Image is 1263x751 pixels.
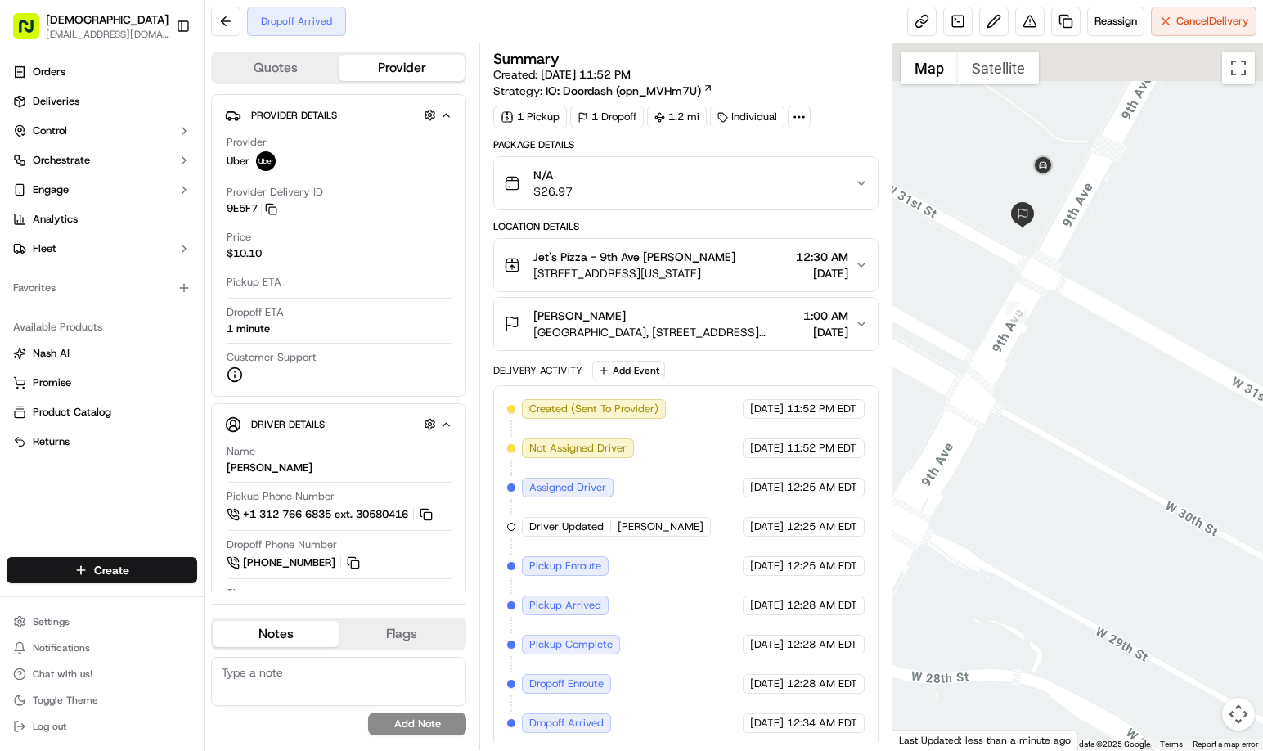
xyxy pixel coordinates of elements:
span: [DATE] [750,402,784,416]
img: uber-new-logo.jpeg [256,151,276,171]
a: Report a map error [1193,740,1258,749]
span: [PERSON_NAME] [533,308,626,324]
a: Analytics [7,206,197,232]
a: Terms (opens in new tab) [1160,740,1183,749]
span: [DATE] [803,324,848,340]
span: Create [94,562,129,578]
span: 12:25 AM EDT [787,519,857,534]
button: Orchestrate [7,147,197,173]
span: 12:34 AM EDT [787,716,857,731]
div: Delivery Activity [493,364,582,377]
span: 11:52 PM EDT [787,441,856,456]
p: Welcome 👋 [16,65,298,92]
button: Add Event [592,361,665,380]
span: Control [33,124,67,138]
span: $10.10 [227,246,262,261]
span: [DATE] [750,598,784,613]
button: Toggle Theme [7,689,197,712]
a: Powered byPylon [115,277,198,290]
img: 1736555255976-a54dd68f-1ca7-489b-9aae-adbdc363a1c4 [16,156,46,186]
span: Created (Sent To Provider) [529,402,658,416]
a: Orders [7,59,197,85]
span: Dropoff Phone Number [227,537,337,552]
button: N/A$26.97 [494,157,878,209]
span: 12:28 AM EDT [787,598,857,613]
div: 📗 [16,239,29,252]
button: [DEMOGRAPHIC_DATA][EMAIL_ADDRESS][DOMAIN_NAME] [7,7,169,46]
a: Open this area in Google Maps (opens a new window) [897,729,951,750]
a: Deliveries [7,88,197,115]
button: Provider [339,55,465,81]
span: [DEMOGRAPHIC_DATA] [46,11,169,28]
span: $26.97 [533,183,573,200]
div: Available Products [7,314,197,340]
button: Flags [339,621,465,647]
a: +1 312 766 6835 ext. 30580416 [227,506,435,524]
span: Pickup Enroute [529,559,601,573]
img: Google [897,729,951,750]
a: Product Catalog [13,405,191,420]
span: 1:00 AM [803,308,848,324]
span: Tip [227,586,242,600]
div: [PERSON_NAME] [227,461,312,475]
input: Got a question? Start typing here... [43,106,294,123]
span: Orders [33,65,65,79]
span: [PHONE_NUMBER] [243,555,335,570]
span: N/A [533,167,573,183]
span: +1 312 766 6835 ext. 30580416 [243,507,408,522]
a: Nash AI [13,346,191,361]
button: [PHONE_NUMBER] [227,554,362,572]
span: 12:28 AM EDT [787,677,857,691]
div: We're available if you need us! [56,173,207,186]
a: 💻API Documentation [132,231,269,260]
span: API Documentation [155,237,263,254]
span: Orchestrate [33,153,90,168]
span: Pickup Arrived [529,598,601,613]
div: 1 minute [227,322,270,336]
span: Engage [33,182,69,197]
button: Jet's Pizza - 9th Ave [PERSON_NAME][STREET_ADDRESS][US_STATE]12:30 AM[DATE] [494,239,878,291]
span: Provider Delivery ID [227,185,323,200]
span: [STREET_ADDRESS][US_STATE] [533,265,735,281]
span: [DATE] [796,265,848,281]
span: [DATE] [750,716,784,731]
span: Log out [33,720,66,733]
span: Created: [493,66,631,83]
button: Driver Details [225,411,452,438]
span: Pickup ETA [227,275,281,290]
div: Package Details [493,138,879,151]
span: Jet's Pizza - 9th Ave [PERSON_NAME] [533,249,735,265]
span: Map data ©2025 Google [1061,740,1150,749]
span: Provider Details [251,109,337,122]
button: Engage [7,177,197,203]
button: Show satellite imagery [958,52,1039,84]
button: Control [7,118,197,144]
button: Quotes [213,55,339,81]
button: CancelDelivery [1151,7,1256,36]
div: Last Updated: less than a minute ago [892,730,1078,750]
button: Show street map [901,52,958,84]
span: Provider [227,135,267,150]
button: Toggle fullscreen view [1222,52,1255,84]
span: Toggle Theme [33,694,98,707]
div: 💻 [138,239,151,252]
a: IO: Doordash (opn_MVHm7U) [546,83,713,99]
a: 📗Knowledge Base [10,231,132,260]
div: 5 [1006,302,1027,323]
span: [DATE] 11:52 PM [541,67,631,82]
button: Start new chat [278,161,298,181]
button: Map camera controls [1222,698,1255,731]
a: Returns [13,434,191,449]
span: Pylon [163,277,198,290]
button: Log out [7,715,197,738]
div: 1 Dropoff [570,106,644,128]
span: Dropoff Enroute [529,677,604,691]
span: Dropoff ETA [227,305,284,320]
span: [DATE] [750,480,784,495]
span: Reassign [1094,14,1137,29]
span: 12:28 AM EDT [787,637,857,652]
span: [DATE] [750,519,784,534]
span: 11:52 PM EDT [787,402,856,416]
button: Create [7,557,197,583]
